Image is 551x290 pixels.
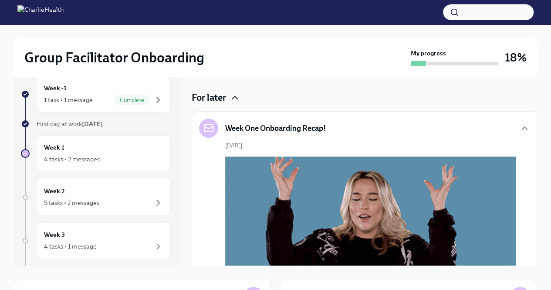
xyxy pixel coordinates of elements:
h5: Week One Onboarding Recap! [225,123,326,133]
strong: My progress [411,49,446,58]
h3: 18% [505,50,527,65]
img: CharlieHealth [17,5,64,19]
a: Week -11 task • 1 messageComplete [21,76,171,113]
a: Week 34 tasks • 1 message [21,222,171,259]
div: 5 tasks • 2 messages [44,198,99,207]
strong: [DATE] [82,120,103,128]
h6: Week -1 [44,83,67,93]
h2: Group Facilitator Onboarding [24,49,204,66]
div: For later [192,91,537,104]
span: First day at work [37,120,103,128]
a: Week 14 tasks • 2 messages [21,135,171,172]
div: 1 task • 1 message [44,96,93,104]
h6: Week 3 [44,230,65,239]
h4: For later [192,91,226,104]
span: [DATE] [225,141,242,150]
a: Week 25 tasks • 2 messages [21,179,171,215]
div: 4 tasks • 2 messages [44,155,100,164]
h6: Week 1 [44,143,64,152]
h6: Week 2 [44,186,65,196]
a: First day at work[DATE] [21,119,171,128]
div: 4 tasks • 1 message [44,242,97,251]
span: Complete [115,97,149,103]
